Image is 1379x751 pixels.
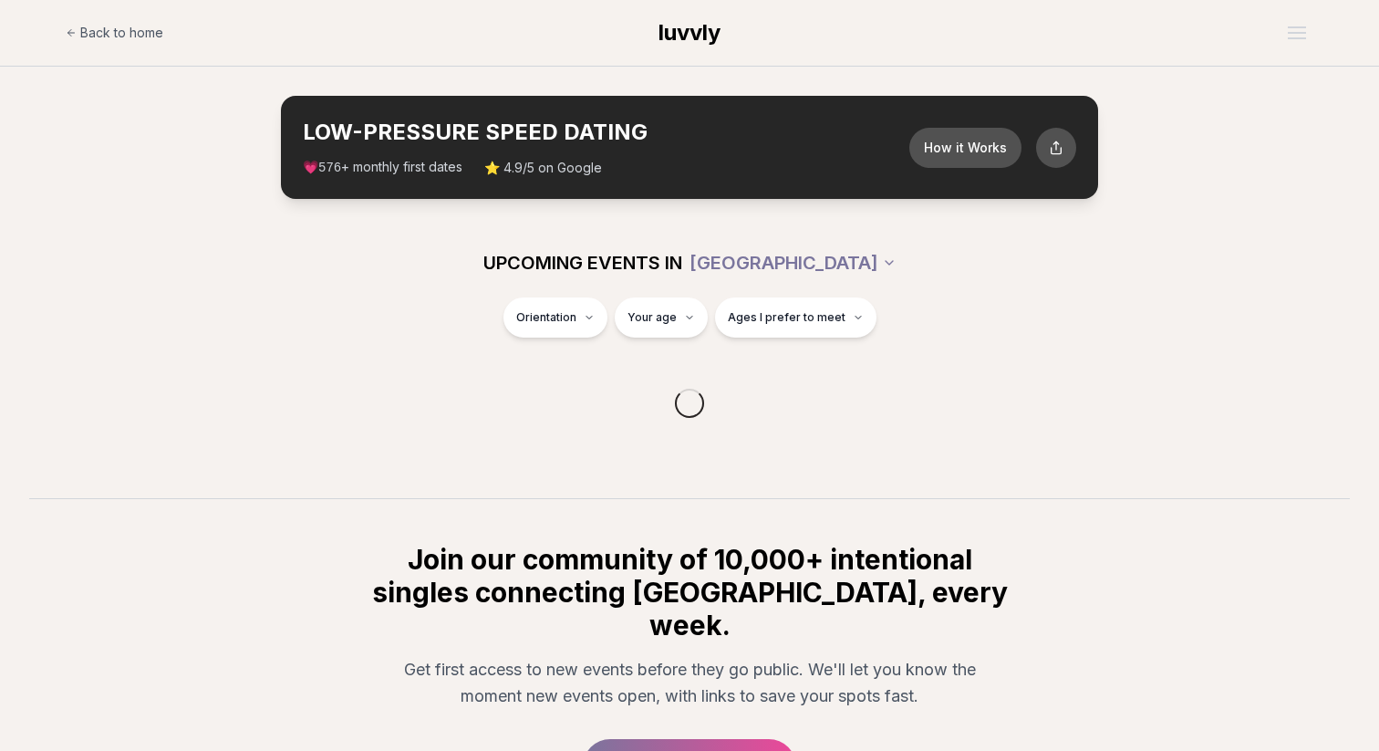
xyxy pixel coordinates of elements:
button: Open menu [1280,19,1313,47]
span: ⭐ 4.9/5 on Google [484,159,602,177]
span: luvvly [658,19,721,46]
p: Get first access to new events before they go public. We'll let you know the moment new events op... [383,656,996,710]
h2: Join our community of 10,000+ intentional singles connecting [GEOGRAPHIC_DATA], every week. [368,543,1011,641]
a: luvvly [658,18,721,47]
span: UPCOMING EVENTS IN [483,250,682,276]
button: Ages I prefer to meet [715,297,876,338]
span: 576 [318,161,341,175]
span: Ages I prefer to meet [728,310,845,325]
button: How it Works [909,128,1021,168]
span: 💗 + monthly first dates [303,158,462,177]
button: [GEOGRAPHIC_DATA] [689,243,897,283]
a: Back to home [66,15,163,51]
button: Your age [615,297,708,338]
button: Orientation [503,297,607,338]
span: Orientation [516,310,576,325]
span: Back to home [80,24,163,42]
h2: LOW-PRESSURE SPEED DATING [303,118,909,147]
span: Your age [627,310,677,325]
